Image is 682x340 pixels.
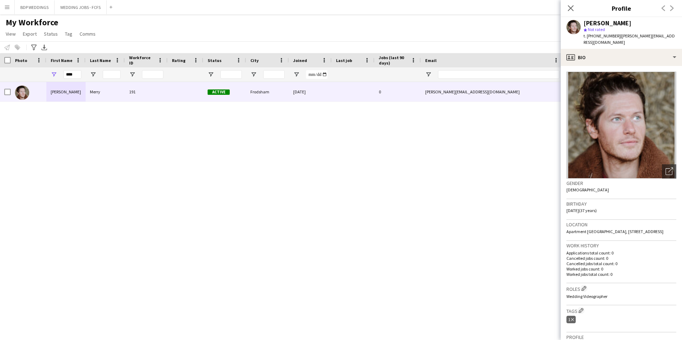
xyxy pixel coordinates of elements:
[566,221,676,228] h3: Location
[15,58,27,63] span: Photo
[425,58,437,63] span: Email
[566,272,676,277] p: Worked jobs total count: 0
[51,71,57,78] button: Open Filter Menu
[142,70,163,79] input: Workforce ID Filter Input
[30,43,38,52] app-action-btn: Advanced filters
[6,31,16,37] span: View
[65,31,72,37] span: Tag
[379,55,408,66] span: Jobs (last 90 days)
[263,70,285,79] input: City Filter Input
[566,307,676,314] h3: Tags
[90,71,96,78] button: Open Filter Menu
[421,82,564,102] div: [PERSON_NAME][EMAIL_ADDRESS][DOMAIN_NAME]
[129,55,155,66] span: Workforce ID
[561,4,682,13] h3: Profile
[306,70,327,79] input: Joined Filter Input
[208,58,222,63] span: Status
[425,71,432,78] button: Open Filter Menu
[90,58,111,63] span: Last Name
[20,29,40,38] a: Export
[103,70,121,79] input: Last Name Filter Input
[80,31,96,37] span: Comms
[208,89,230,95] span: Active
[15,86,29,100] img: Joel Merry
[250,58,259,63] span: City
[51,58,72,63] span: First Name
[46,82,86,102] div: [PERSON_NAME]
[293,58,307,63] span: Joined
[566,180,676,186] h3: Gender
[6,17,58,28] span: My Workforce
[40,43,49,52] app-action-btn: Export XLSX
[584,20,631,26] div: [PERSON_NAME]
[566,72,676,179] img: Crew avatar or photo
[293,71,300,78] button: Open Filter Menu
[208,71,214,78] button: Open Filter Menu
[566,316,576,323] div: 1
[23,31,37,37] span: Export
[662,164,676,179] div: Open photos pop-in
[220,70,242,79] input: Status Filter Input
[15,0,55,14] button: BDP WEDDINGS
[566,285,676,292] h3: Roles
[566,261,676,266] p: Cancelled jobs total count: 0
[62,29,75,38] a: Tag
[566,266,676,272] p: Worked jobs count: 0
[588,27,605,32] span: Not rated
[77,29,98,38] a: Comms
[375,82,421,102] div: 0
[584,33,621,38] span: t. [PHONE_NUMBER]
[566,242,676,249] h3: Work history
[63,70,81,79] input: First Name Filter Input
[125,82,168,102] div: 191
[584,33,675,45] span: | [PERSON_NAME][EMAIL_ADDRESS][DOMAIN_NAME]
[566,201,676,207] h3: Birthday
[336,58,352,63] span: Last job
[566,256,676,261] p: Cancelled jobs count: 0
[566,229,663,234] span: Apartment [GEOGRAPHIC_DATA], [STREET_ADDRESS]
[86,82,125,102] div: Merry
[561,49,682,66] div: Bio
[250,71,257,78] button: Open Filter Menu
[129,71,136,78] button: Open Filter Menu
[172,58,185,63] span: Rating
[438,70,559,79] input: Email Filter Input
[566,187,609,192] span: [DEMOGRAPHIC_DATA]
[566,250,676,256] p: Applications total count: 0
[289,82,332,102] div: [DATE]
[246,82,289,102] div: Frodsham
[41,29,61,38] a: Status
[55,0,107,14] button: WEDDING JOBS - FCFS
[566,208,597,213] span: [DATE] (37 years)
[44,31,58,37] span: Status
[566,294,607,299] span: Wedding Videographer
[3,29,19,38] a: View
